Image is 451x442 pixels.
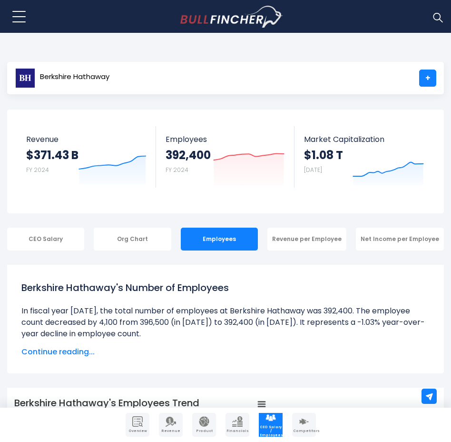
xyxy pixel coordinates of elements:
[26,148,78,162] strong: $371.43 B
[126,413,149,437] a: Company Overview
[226,429,248,433] span: Financials
[181,228,258,251] div: Employees
[225,413,249,437] a: Company Financials
[127,429,148,433] span: Overview
[304,148,343,162] strong: $1.08 T
[156,126,294,188] a: Employees 392,400 FY 2024
[267,228,346,251] div: Revenue per Employee
[166,166,188,174] small: FY 2024
[17,126,156,188] a: Revenue $371.43 B FY 2024
[21,346,430,358] span: Continue reading...
[259,413,283,437] a: Company Employees
[40,73,109,81] span: Berkshire Hathaway
[26,135,147,144] span: Revenue
[304,166,322,174] small: [DATE]
[180,6,283,28] a: Go to homepage
[21,305,430,340] li: In fiscal year [DATE], the total number of employees at Berkshire Hathaway was 392,400. The emplo...
[292,413,316,437] a: Company Competitors
[21,281,430,295] h1: Berkshire Hathaway's Number of Employees
[193,429,215,433] span: Product
[192,413,216,437] a: Company Product/Geography
[26,166,49,174] small: FY 2024
[160,429,182,433] span: Revenue
[14,396,199,410] tspan: Berkshire Hathaway's Employees Trend
[260,425,282,437] span: CEO Salary / Employees
[15,70,110,87] a: Berkshire Hathaway
[166,135,285,144] span: Employees
[94,228,171,251] div: Org Chart
[293,429,315,433] span: Competitors
[166,148,211,162] strong: 392,400
[159,413,183,437] a: Company Revenue
[294,126,433,188] a: Market Capitalization $1.08 T [DATE]
[15,68,35,88] img: BRK-B logo
[419,70,436,87] a: +
[356,228,444,251] div: Net Income per Employee
[304,135,424,144] span: Market Capitalization
[7,228,84,251] div: CEO Salary
[180,6,283,28] img: Bullfincher logo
